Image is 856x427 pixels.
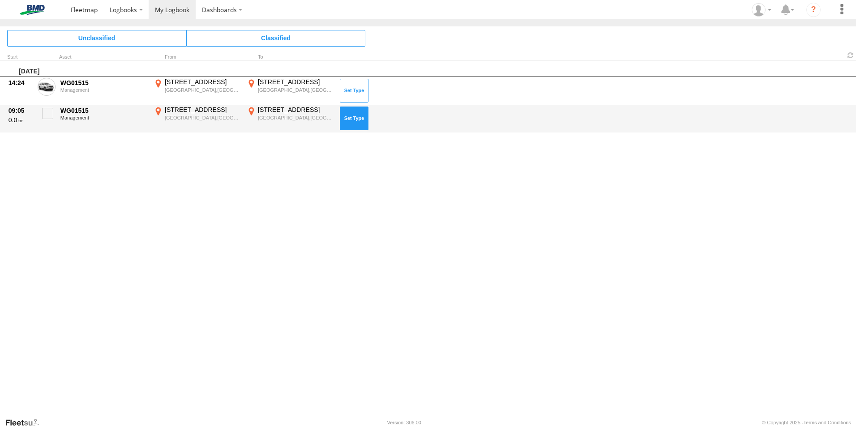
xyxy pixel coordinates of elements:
[60,79,147,87] div: WG01515
[258,87,334,93] div: [GEOGRAPHIC_DATA],[GEOGRAPHIC_DATA]
[340,107,368,130] button: Click to Set
[245,78,335,104] label: Click to View Event Location
[749,3,775,17] div: Chris Brett
[806,3,821,17] i: ?
[60,87,147,93] div: Management
[245,55,335,60] div: To
[152,78,242,104] label: Click to View Event Location
[152,55,242,60] div: From
[165,106,240,114] div: [STREET_ADDRESS]
[59,55,149,60] div: Asset
[258,115,334,121] div: [GEOGRAPHIC_DATA],[GEOGRAPHIC_DATA]
[804,420,851,425] a: Terms and Conditions
[845,51,856,60] span: Refresh
[165,78,240,86] div: [STREET_ADDRESS]
[387,420,421,425] div: Version: 306.00
[9,5,56,15] img: bmd-logo.svg
[258,78,334,86] div: [STREET_ADDRESS]
[165,115,240,121] div: [GEOGRAPHIC_DATA],[GEOGRAPHIC_DATA]
[5,418,46,427] a: Visit our Website
[7,30,186,46] span: Click to view Unclassified Trips
[186,30,365,46] span: Click to view Classified Trips
[9,107,33,115] div: 09:05
[9,116,33,124] div: 0.0
[762,420,851,425] div: © Copyright 2025 -
[165,87,240,93] div: [GEOGRAPHIC_DATA],[GEOGRAPHIC_DATA]
[245,106,335,132] label: Click to View Event Location
[340,79,368,102] button: Click to Set
[60,107,147,115] div: WG01515
[152,106,242,132] label: Click to View Event Location
[60,115,147,120] div: Management
[258,106,334,114] div: [STREET_ADDRESS]
[9,79,33,87] div: 14:24
[7,55,34,60] div: Click to Sort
